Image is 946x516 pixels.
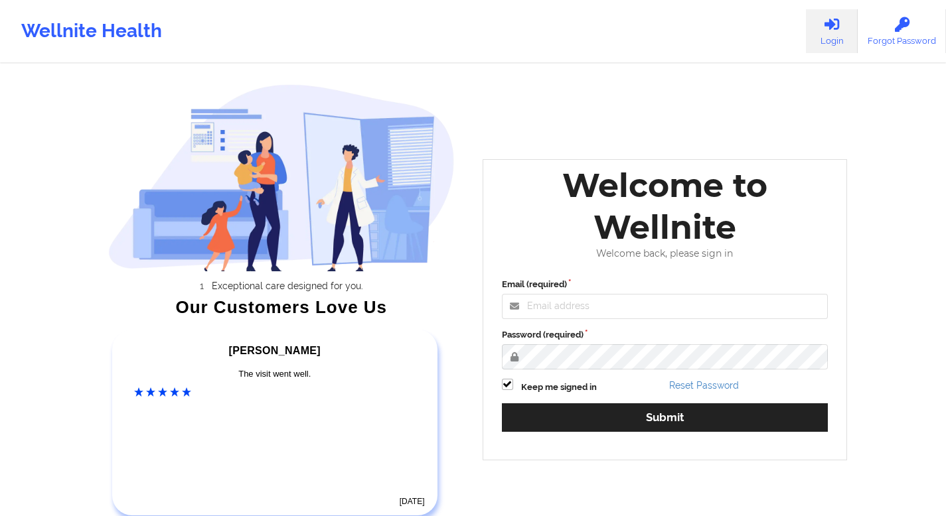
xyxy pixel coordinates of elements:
div: Welcome to Wellnite [493,164,838,248]
span: [PERSON_NAME] [229,345,321,356]
label: Email (required) [502,278,828,291]
label: Password (required) [502,328,828,342]
a: Reset Password [669,380,739,391]
div: The visit went well. [134,367,416,381]
button: Submit [502,403,828,432]
img: wellnite-auth-hero_200.c722682e.png [108,84,455,271]
div: Welcome back, please sign in [493,248,838,259]
a: Forgot Password [858,9,946,53]
li: Exceptional care designed for you. [120,281,455,291]
a: Login [806,9,858,53]
label: Keep me signed in [521,381,597,394]
time: [DATE] [400,497,425,506]
input: Email address [502,294,828,319]
div: Our Customers Love Us [108,300,455,314]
